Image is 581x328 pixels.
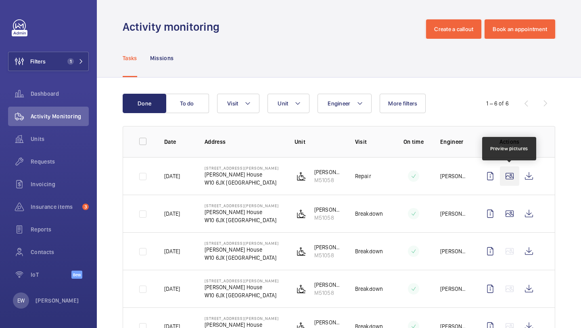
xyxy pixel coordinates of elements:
span: Units [31,135,89,143]
p: W10 6JX [GEOGRAPHIC_DATA] [205,179,279,187]
p: Breakdown [355,285,383,293]
span: 1 [67,58,74,65]
span: Dashboard [31,90,89,98]
p: Missions [150,54,174,62]
p: [PERSON_NAME] [440,172,468,180]
span: Reports [31,225,89,233]
p: [DATE] [164,210,180,218]
p: [STREET_ADDRESS][PERSON_NAME] [205,166,279,170]
div: Preview pictures [490,145,528,152]
img: platform_lift.svg [297,284,306,294]
p: Breakdown [355,210,383,218]
p: M51058 [314,214,342,222]
div: 1 – 6 of 6 [486,99,509,107]
p: [STREET_ADDRESS][PERSON_NAME] [205,278,279,283]
p: Date [164,138,192,146]
p: M51058 [314,289,342,297]
span: Insurance items [31,203,79,211]
button: Create a callout [426,19,481,39]
p: On time [400,138,427,146]
p: [PERSON_NAME] [PERSON_NAME] [440,247,468,255]
p: Unit [295,138,342,146]
p: [DATE] [164,247,180,255]
p: Engineer [440,138,468,146]
p: [PERSON_NAME] Platform Lift [314,318,342,326]
button: Unit [268,94,309,113]
span: Beta [71,271,82,279]
p: [PERSON_NAME] House [205,283,279,291]
p: [PERSON_NAME] [440,210,468,218]
button: Done [123,94,166,113]
p: Actions [481,138,539,146]
p: Tasks [123,54,137,62]
span: Contacts [31,248,89,256]
p: [DATE] [164,285,180,293]
button: Visit [217,94,259,113]
p: [PERSON_NAME] Platform Lift [314,206,342,214]
span: Engineer [328,100,350,107]
p: [PERSON_NAME] [36,296,79,305]
p: Breakdown [355,247,383,255]
img: platform_lift.svg [297,209,306,219]
span: Invoicing [31,180,89,188]
p: [STREET_ADDRESS][PERSON_NAME] [205,203,279,208]
span: Activity Monitoring [31,112,89,120]
p: W10 6JX [GEOGRAPHIC_DATA] [205,291,279,299]
p: [PERSON_NAME] [440,285,468,293]
p: [STREET_ADDRESS][PERSON_NAME] [205,241,279,246]
p: M51058 [314,176,342,184]
img: platform_lift.svg [297,246,306,256]
p: [DATE] [164,172,180,180]
p: W10 6JX [GEOGRAPHIC_DATA] [205,254,279,262]
span: Unit [278,100,288,107]
p: Repair [355,172,371,180]
p: [PERSON_NAME] Platform Lift [314,281,342,289]
span: 3 [82,204,89,210]
p: EW [17,296,25,305]
span: IoT [31,271,71,279]
button: To do [165,94,209,113]
button: Engineer [318,94,372,113]
p: [STREET_ADDRESS][PERSON_NAME] [205,316,279,321]
p: W10 6JX [GEOGRAPHIC_DATA] [205,216,279,224]
span: Requests [31,158,89,166]
p: [PERSON_NAME] House [205,208,279,216]
span: Visit [227,100,238,107]
button: More filters [380,94,426,113]
p: [PERSON_NAME] House [205,170,279,179]
p: M51058 [314,251,342,259]
img: platform_lift.svg [297,171,306,181]
span: More filters [388,100,417,107]
p: [PERSON_NAME] House [205,246,279,254]
button: Book an appointment [485,19,555,39]
p: Visit [355,138,387,146]
p: [PERSON_NAME] Platform Lift [314,243,342,251]
p: Address [205,138,282,146]
p: [PERSON_NAME] Platform Lift [314,168,342,176]
span: Filters [30,57,46,65]
button: Filters1 [8,52,89,71]
h1: Activity monitoring [123,19,224,34]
